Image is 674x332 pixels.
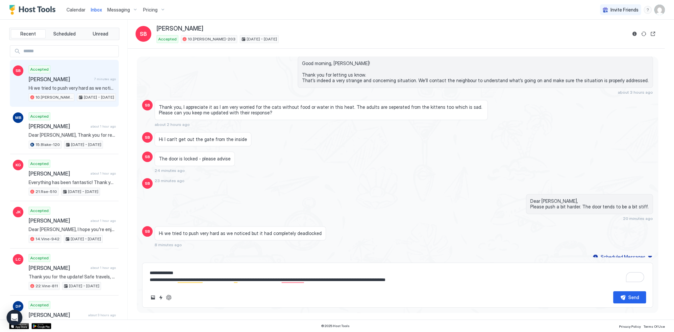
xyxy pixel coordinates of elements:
[53,31,76,37] span: Scheduled
[9,323,29,329] a: App Store
[71,142,101,148] span: [DATE] - [DATE]
[30,302,49,308] span: Accepted
[93,31,108,37] span: Unread
[165,294,173,301] button: ChatGPT Auto Reply
[36,236,60,242] span: 14.Vine-942
[145,180,150,186] span: SB
[149,294,157,301] button: Upload image
[7,310,22,325] div: Open Intercom Messenger
[29,179,116,185] span: Everything has been fantastic! Thank you.
[30,66,49,72] span: Accepted
[611,7,638,13] span: Invite Friends
[88,313,116,317] span: about 3 hours ago
[68,189,98,195] span: [DATE] - [DATE]
[90,266,116,270] span: about 1 hour ago
[158,36,177,42] span: Accepted
[155,168,185,173] span: 24 minutes ago
[9,5,59,15] a: Host Tools Logo
[628,294,639,301] div: Send
[83,29,118,38] button: Unread
[159,156,231,162] span: The door is locked - please advise
[30,161,49,167] span: Accepted
[644,6,652,14] div: menu
[71,236,101,242] span: [DATE] - [DATE]
[36,283,58,289] span: 22.Vine-811
[9,28,119,40] div: tab-group
[29,274,116,280] span: Thank you for the update! Safe travels, and we look forward to welcoming you soon!
[11,29,46,38] button: Recent
[640,30,648,38] button: Sync reservation
[631,30,638,38] button: Reservation information
[321,324,350,328] span: © 2025 Host Tools
[29,226,116,232] span: Dear [PERSON_NAME], I hope you're enjoying your stay with us. Just checking in to see if everythi...
[159,136,247,142] span: Hi I can’t get out the gate from the inside
[654,5,665,15] div: User profile
[157,25,203,33] span: [PERSON_NAME]
[90,219,116,223] span: about 1 hour ago
[29,265,88,271] span: [PERSON_NAME]
[29,123,88,130] span: [PERSON_NAME]
[145,134,150,140] span: SB
[66,6,86,13] a: Calendar
[643,324,665,328] span: Terms Of Use
[618,90,653,95] span: about 3 hours ago
[157,294,165,301] button: Quick reply
[649,30,657,38] button: Open reservation
[159,230,322,236] span: Hi we tried to push very hard as we noticed but it had completely deadlocked
[107,7,130,13] span: Messaging
[20,31,36,37] span: Recent
[16,209,21,215] span: JK
[36,189,57,195] span: 21.Rae-510
[15,256,21,262] span: LC
[30,255,49,261] span: Accepted
[47,29,82,38] button: Scheduled
[619,324,641,328] span: Privacy Policy
[155,122,190,127] span: about 2 hours ago
[29,132,116,138] span: Dear [PERSON_NAME], Thank you for reaching out! I can confirm that your one-bedroom apartment res...
[66,7,86,12] span: Calendar
[613,291,646,303] button: Send
[643,322,665,329] a: Terms Of Use
[90,171,116,176] span: about 1 hour ago
[145,228,150,234] span: SB
[15,68,21,74] span: SB
[15,162,21,168] span: KG
[29,170,88,177] span: [PERSON_NAME]
[15,303,21,309] span: DP
[21,46,118,57] input: Input Field
[29,76,91,83] span: [PERSON_NAME]
[155,242,182,247] span: 8 minutes ago
[623,216,653,221] span: 20 minutes ago
[149,267,646,286] textarea: To enrich screen reader interactions, please activate Accessibility in Grammarly extension settings
[619,322,641,329] a: Privacy Policy
[601,253,645,260] div: Scheduled Messages
[155,178,185,183] span: 23 minutes ago
[145,102,150,108] span: SB
[69,283,99,289] span: [DATE] - [DATE]
[15,115,21,121] span: MB
[32,323,51,329] a: Google Play Store
[91,6,102,13] a: Inbox
[592,252,653,261] button: Scheduled Messages
[143,7,158,13] span: Pricing
[29,217,88,224] span: [PERSON_NAME]
[530,198,649,210] span: Dear [PERSON_NAME], Please push a bit harder. The door tends to be a bit stiff.
[30,208,49,214] span: Accepted
[140,30,147,38] span: SB
[94,77,116,81] span: 7 minutes ago
[30,113,49,119] span: Accepted
[84,94,114,100] span: [DATE] - [DATE]
[91,7,102,12] span: Inbox
[188,36,236,42] span: 10.[PERSON_NAME]-203
[159,104,484,116] span: Thank you, I appreciate it as I am very worried for the cats without food or water in this heat. ...
[29,85,116,91] span: Hi we tried to push very hard as we noticed but it had completely deadlocked
[302,60,649,83] span: Good morning, [PERSON_NAME]! Thank you for letting us know. That’s indeed a very strange and conc...
[36,142,60,148] span: 15.Blake-120
[29,312,86,318] span: [PERSON_NAME]
[90,124,116,129] span: about 1 hour ago
[145,154,150,160] span: SB
[36,94,73,100] span: 10.[PERSON_NAME]-203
